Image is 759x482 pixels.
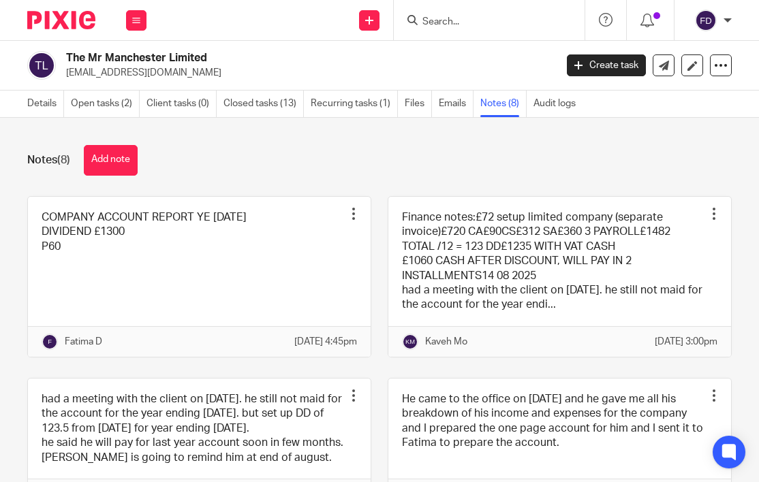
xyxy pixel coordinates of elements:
img: svg%3E [402,334,418,350]
a: Client tasks (0) [146,91,217,117]
a: Notes (8) [480,91,527,117]
a: Emails [439,91,474,117]
img: Pixie [27,11,95,29]
h2: The Mr Manchester Limited [66,51,450,65]
img: svg%3E [27,51,56,80]
img: svg%3E [695,10,717,31]
button: Add note [84,145,138,176]
a: Files [405,91,432,117]
p: [EMAIL_ADDRESS][DOMAIN_NAME] [66,66,546,80]
a: Open tasks (2) [71,91,140,117]
p: [DATE] 4:45pm [294,335,357,349]
a: Create task [567,54,646,76]
h1: Notes [27,153,70,167]
a: Recurring tasks (1) [311,91,398,117]
span: (8) [57,155,70,165]
p: Kaveh Mo [425,335,467,349]
a: Audit logs [533,91,583,117]
a: Closed tasks (13) [223,91,304,117]
img: svg%3E [42,334,58,350]
input: Search [421,16,544,29]
p: Fatima D [65,335,102,349]
a: Details [27,91,64,117]
p: [DATE] 3:00pm [655,335,717,349]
